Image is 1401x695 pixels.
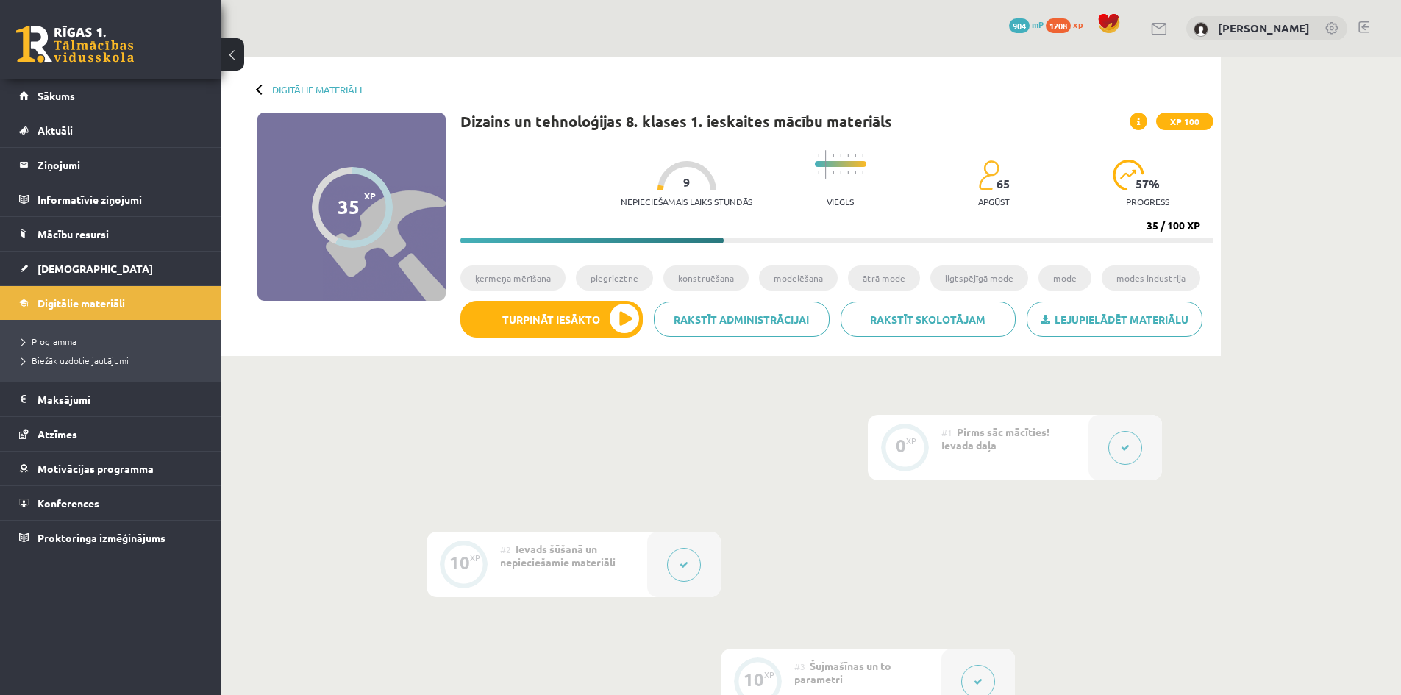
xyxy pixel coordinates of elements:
legend: Ziņojumi [38,148,202,182]
p: Viegls [827,196,854,207]
li: modelēšana [759,265,838,291]
a: Digitālie materiāli [272,84,362,95]
span: Atzīmes [38,427,77,441]
li: konstruēšana [663,265,749,291]
img: icon-short-line-57e1e144782c952c97e751825c79c345078a6d821885a25fce030b3d8c18986b.svg [847,171,849,174]
img: Alina Ščerbicka [1194,22,1208,37]
span: #3 [794,660,805,672]
span: Pirms sāc mācīties! Ievada daļa [941,425,1049,452]
div: 10 [449,556,470,569]
span: Proktoringa izmēģinājums [38,531,165,544]
img: icon-short-line-57e1e144782c952c97e751825c79c345078a6d821885a25fce030b3d8c18986b.svg [818,171,819,174]
li: piegrieztne [576,265,653,291]
span: Konferences [38,496,99,510]
span: #1 [941,427,952,438]
li: ķermeņa mērīšana [460,265,566,291]
h1: Dizains un tehnoloģijas 8. klases 1. ieskaites mācību materiāls [460,113,892,130]
p: apgūst [978,196,1010,207]
img: icon-short-line-57e1e144782c952c97e751825c79c345078a6d821885a25fce030b3d8c18986b.svg [840,154,841,157]
div: XP [470,554,480,562]
span: Programma [22,335,76,347]
span: 904 [1009,18,1030,33]
span: Motivācijas programma [38,462,154,475]
div: 0 [896,439,906,452]
a: Rīgas 1. Tālmācības vidusskola [16,26,134,63]
span: Aktuāli [38,124,73,137]
span: #2 [500,543,511,555]
span: XP [364,190,376,201]
div: 35 [338,196,360,218]
span: XP 100 [1156,113,1213,130]
span: Šujmašīnas un to parametri [794,659,891,685]
a: 1208 xp [1046,18,1090,30]
a: Informatīvie ziņojumi [19,182,202,216]
img: icon-short-line-57e1e144782c952c97e751825c79c345078a6d821885a25fce030b3d8c18986b.svg [855,154,856,157]
div: XP [906,437,916,445]
a: Aktuāli [19,113,202,147]
img: icon-short-line-57e1e144782c952c97e751825c79c345078a6d821885a25fce030b3d8c18986b.svg [855,171,856,174]
a: Biežāk uzdotie jautājumi [22,354,206,367]
a: Maksājumi [19,382,202,416]
a: Programma [22,335,206,348]
a: Atzīmes [19,417,202,451]
span: Ievads šūšanā un nepieciešamie materiāli [500,542,616,569]
a: Mācību resursi [19,217,202,251]
a: Motivācijas programma [19,452,202,485]
p: progress [1126,196,1169,207]
span: xp [1073,18,1083,30]
img: icon-progress-161ccf0a02000e728c5f80fcf4c31c7af3da0e1684b2b1d7c360e028c24a22f1.svg [1113,160,1144,190]
li: ilgtspējīgā mode [930,265,1028,291]
img: icon-short-line-57e1e144782c952c97e751825c79c345078a6d821885a25fce030b3d8c18986b.svg [862,171,863,174]
span: mP [1032,18,1044,30]
div: 10 [744,673,764,686]
li: modes industrija [1102,265,1200,291]
a: Sākums [19,79,202,113]
button: Turpināt iesākto [460,301,643,338]
li: ātrā mode [848,265,920,291]
div: XP [764,671,774,679]
img: icon-short-line-57e1e144782c952c97e751825c79c345078a6d821885a25fce030b3d8c18986b.svg [862,154,863,157]
img: students-c634bb4e5e11cddfef0936a35e636f08e4e9abd3cc4e673bd6f9a4125e45ecb1.svg [978,160,999,190]
span: 65 [997,177,1010,190]
a: Konferences [19,486,202,520]
a: Lejupielādēt materiālu [1027,302,1202,337]
a: Rakstīt skolotājam [841,302,1016,337]
legend: Informatīvie ziņojumi [38,182,202,216]
a: [PERSON_NAME] [1218,21,1310,35]
a: Rakstīt administrācijai [654,302,830,337]
img: icon-long-line-d9ea69661e0d244f92f715978eff75569469978d946b2353a9bb055b3ed8787d.svg [825,150,827,179]
img: icon-short-line-57e1e144782c952c97e751825c79c345078a6d821885a25fce030b3d8c18986b.svg [833,154,834,157]
img: icon-short-line-57e1e144782c952c97e751825c79c345078a6d821885a25fce030b3d8c18986b.svg [840,171,841,174]
span: Biežāk uzdotie jautājumi [22,354,129,366]
span: [DEMOGRAPHIC_DATA] [38,262,153,275]
span: Mācību resursi [38,227,109,240]
a: Ziņojumi [19,148,202,182]
a: 904 mP [1009,18,1044,30]
legend: Maksājumi [38,382,202,416]
span: 9 [683,176,690,189]
span: 57 % [1136,177,1161,190]
a: Digitālie materiāli [19,286,202,320]
li: mode [1038,265,1091,291]
a: Proktoringa izmēģinājums [19,521,202,555]
img: icon-short-line-57e1e144782c952c97e751825c79c345078a6d821885a25fce030b3d8c18986b.svg [818,154,819,157]
p: Nepieciešamais laiks stundās [621,196,752,207]
img: icon-short-line-57e1e144782c952c97e751825c79c345078a6d821885a25fce030b3d8c18986b.svg [847,154,849,157]
img: icon-short-line-57e1e144782c952c97e751825c79c345078a6d821885a25fce030b3d8c18986b.svg [833,171,834,174]
span: Digitālie materiāli [38,296,125,310]
span: 1208 [1046,18,1071,33]
span: Sākums [38,89,75,102]
a: [DEMOGRAPHIC_DATA] [19,252,202,285]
